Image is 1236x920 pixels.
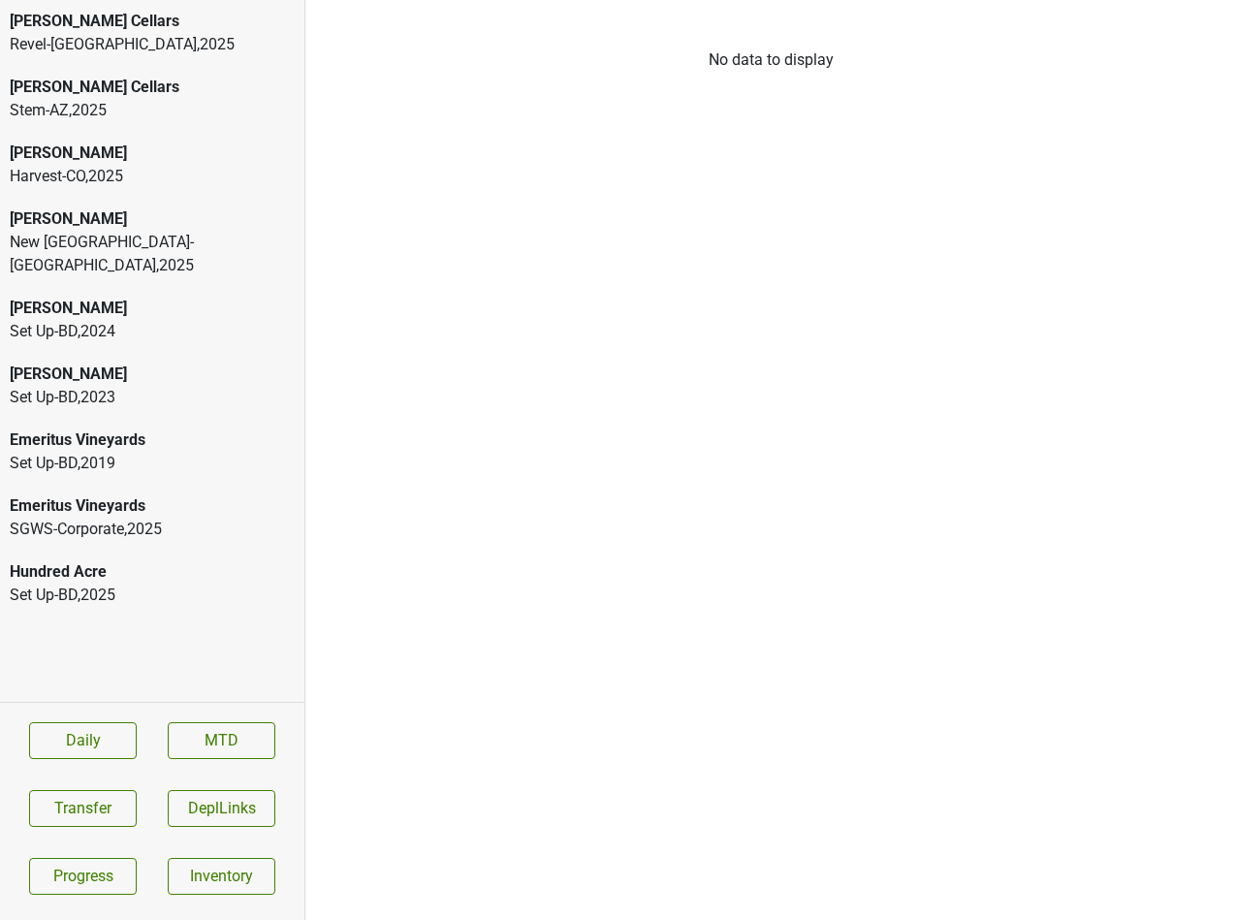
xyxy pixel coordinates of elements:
a: Progress [29,858,137,895]
div: Harvest-CO , 2025 [10,165,295,188]
div: Set Up-BD , 2025 [10,584,295,607]
a: Daily [29,722,137,759]
div: SGWS-Corporate , 2025 [10,518,295,541]
div: No data to display [305,48,1236,72]
div: New [GEOGRAPHIC_DATA]-[GEOGRAPHIC_DATA] , 2025 [10,231,295,277]
a: Inventory [168,858,275,895]
div: Emeritus Vineyards [10,428,295,452]
div: [PERSON_NAME] [10,297,295,320]
div: [PERSON_NAME] Cellars [10,76,295,99]
div: Revel-[GEOGRAPHIC_DATA] , 2025 [10,33,295,56]
a: MTD [168,722,275,759]
div: [PERSON_NAME] [10,142,295,165]
div: Emeritus Vineyards [10,494,295,518]
div: [PERSON_NAME] [10,207,295,231]
div: Set Up-BD , 2023 [10,386,295,409]
div: Hundred Acre [10,560,295,584]
div: [PERSON_NAME] Cellars [10,10,295,33]
button: Transfer [29,790,137,827]
div: Set Up-BD , 2024 [10,320,295,343]
div: Stem-AZ , 2025 [10,99,295,122]
div: [PERSON_NAME] [10,363,295,386]
button: DeplLinks [168,790,275,827]
div: Set Up-BD , 2019 [10,452,295,475]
